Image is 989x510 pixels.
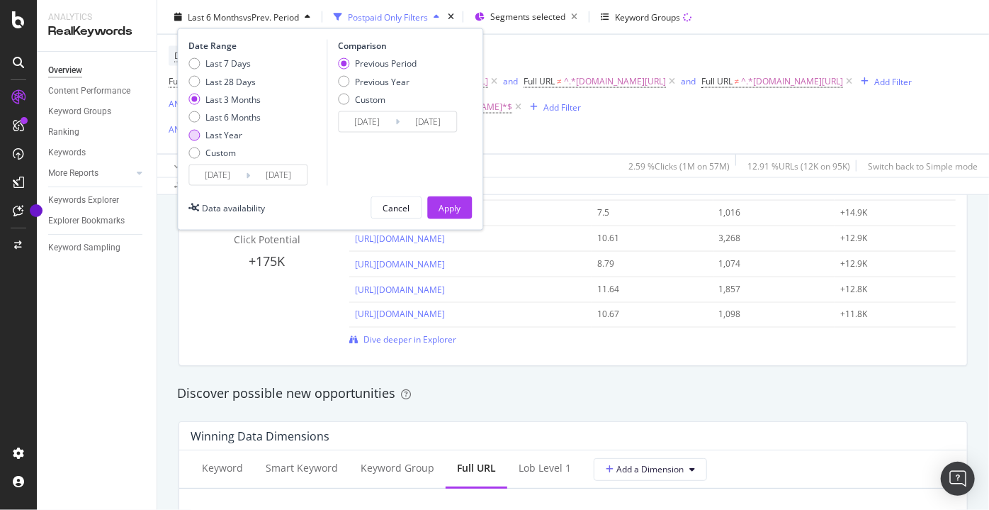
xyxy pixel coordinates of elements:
span: vs Prev. Period [243,11,299,23]
a: Keyword Sampling [48,240,147,255]
a: [URL][DOMAIN_NAME] [355,233,445,245]
div: Previous Period [338,57,417,70]
div: Previous Year [355,75,409,87]
div: 7.5 [597,206,696,219]
input: Start Date [189,165,246,185]
div: Keyword Groups [615,11,680,23]
div: Custom [205,147,236,159]
div: Custom [188,147,261,159]
div: Custom [338,93,417,105]
span: Full URL [524,75,555,87]
div: Last 6 Months [188,111,261,123]
div: 10.61 [597,232,696,245]
div: Ranking [48,125,79,140]
div: Keyword Group [361,461,434,475]
div: 8.79 [597,257,696,270]
div: Data availability [202,201,265,214]
div: Last 3 Months [188,93,261,105]
div: Keywords Explorer [48,193,119,208]
span: Add a Dimension [606,463,684,475]
div: Keywords [48,145,86,160]
span: ≠ [735,75,740,87]
div: Analytics [48,11,145,23]
button: Apply [169,155,210,177]
div: Last 7 Days [188,57,261,70]
button: Add Filter [524,99,581,116]
div: Tooltip anchor [30,204,43,217]
a: Keywords Explorer [48,193,147,208]
a: [URL][DOMAIN_NAME] [355,258,445,270]
a: [URL][DOMAIN_NAME] [355,284,445,296]
div: Full URL [457,461,496,475]
a: Keywords [48,145,147,160]
div: Last 3 Months [205,93,261,105]
div: Content Performance [48,84,130,99]
div: Switch back to Simple mode [868,160,978,172]
input: Start Date [339,112,395,132]
a: Overview [48,63,147,78]
span: ≠ [557,75,562,87]
button: Add a Dimension [594,458,707,481]
div: 1,857 [719,283,818,296]
div: AND [169,98,187,110]
span: Segments selected [490,11,565,23]
button: Last 6 MonthsvsPrev. Period [169,6,316,28]
div: 11.64 [597,283,696,296]
span: Full URL [701,75,733,87]
a: Explorer Bookmarks [48,214,147,228]
div: +14.9K [840,206,939,219]
div: Last 7 Days [205,57,251,70]
span: Last 6 Months [188,11,243,23]
span: ^.*[DOMAIN_NAME][URL] [741,72,843,92]
div: +12.8K [840,283,939,296]
div: Keyword [202,461,243,475]
button: Switch back to Simple mode [862,155,978,177]
div: Previous Period [355,57,417,70]
a: More Reports [48,166,132,181]
button: AND [169,123,187,136]
a: Dive deeper in Explorer [349,333,456,345]
button: AND [169,97,187,111]
div: and [503,75,518,87]
div: Postpaid Only Filters [348,11,428,23]
div: +11.8K [840,309,939,321]
div: Add Filter [874,75,912,87]
div: Last 28 Days [188,75,261,87]
button: Segments selected [469,6,583,28]
div: Cancel [383,201,409,214]
div: Keyword Sampling [48,240,120,255]
div: and [681,75,696,87]
div: 3,268 [719,232,818,245]
div: 1,098 [719,309,818,321]
div: Custom [355,93,385,105]
span: Device [174,50,201,62]
div: Last 28 Days [205,75,256,87]
div: Discover possible new opportunities [177,384,969,403]
span: Full URL [169,75,200,87]
div: Winning Data Dimensions [191,429,329,443]
button: Apply [427,196,472,219]
button: Keyword Groups [595,6,697,28]
a: Keyword Groups [48,104,147,119]
div: Date Range [188,40,323,52]
a: Content Performance [48,84,147,99]
div: Previous Year [338,75,417,87]
div: 1,074 [719,257,818,270]
button: and [503,74,518,88]
div: lob Level 1 [519,461,571,475]
input: End Date [250,165,307,185]
div: Last 6 Months [205,111,261,123]
div: Comparison [338,40,461,52]
div: Explorer Bookmarks [48,214,125,228]
div: 2.59 % Clicks ( 1M on 57M ) [628,160,730,172]
div: Overview [48,63,82,78]
div: Last Year [205,129,242,141]
a: Ranking [48,125,147,140]
div: 12.91 % URLs ( 12K on 95K ) [747,160,850,172]
div: Open Intercom Messenger [941,462,975,496]
div: times [445,10,457,24]
span: Click Potential [234,233,300,246]
div: Keyword Groups [48,104,111,119]
span: +175K [249,253,286,270]
div: +12.9K [840,232,939,245]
